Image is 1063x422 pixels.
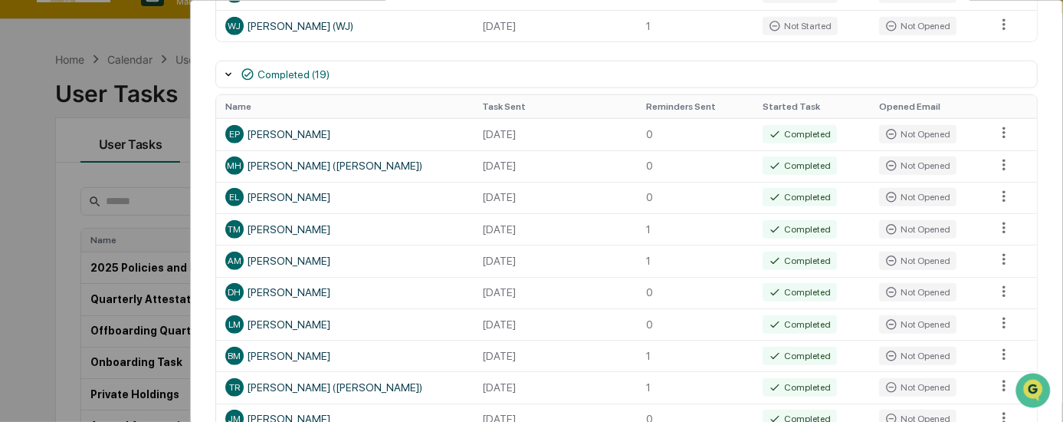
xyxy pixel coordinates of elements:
[225,220,464,239] div: [PERSON_NAME]
[228,287,241,298] span: DH
[228,319,241,330] span: LM
[69,147,251,162] div: Start new chat
[127,279,133,292] span: •
[637,10,753,41] td: 1
[31,239,43,251] img: 1746055101610-c473b297-6a78-478c-a979-82029cc54cd1
[48,279,124,292] span: [PERSON_NAME]
[637,371,753,403] td: 1
[153,308,185,320] span: Pylon
[637,182,753,213] td: 0
[474,277,637,308] td: [DATE]
[637,213,753,245] td: 1
[637,245,753,276] td: 1
[225,157,464,175] div: [PERSON_NAME] ([PERSON_NAME])
[261,151,279,170] button: Start new chat
[763,220,837,239] div: Completed
[1014,371,1055,413] iframe: Open customer support
[474,10,637,41] td: [DATE]
[763,315,837,334] div: Completed
[48,238,124,250] span: [PERSON_NAME]
[879,252,956,270] div: Not Opened
[763,125,837,143] div: Completed
[474,371,637,403] td: [DATE]
[229,192,239,203] span: EL
[879,125,956,143] div: Not Opened
[229,129,240,140] span: EP
[225,188,464,206] div: [PERSON_NAME]
[879,188,956,206] div: Not Opened
[258,68,330,81] div: Completed (19)
[474,308,637,340] td: [DATE]
[15,265,40,289] img: Emily Lusk
[879,347,956,365] div: Not Opened
[637,95,753,118] th: Reminders Sent
[879,157,956,175] div: Not Opened
[637,277,753,308] td: 0
[225,378,464,397] div: [PERSON_NAME] ([PERSON_NAME])
[229,382,240,393] span: TR
[637,118,753,150] td: 0
[225,17,464,35] div: [PERSON_NAME] (WJ)
[637,340,753,371] td: 1
[879,378,956,397] div: Not Opened
[15,199,103,212] div: Past conversations
[228,21,241,31] span: WJ
[225,347,464,365] div: [PERSON_NAME]
[32,147,60,174] img: 8933085812038_c878075ebb4cc5468115_72.jpg
[225,125,464,143] div: [PERSON_NAME]
[879,283,956,302] div: Not Opened
[879,220,956,239] div: Not Opened
[763,17,838,35] div: Not Started
[753,95,870,118] th: Started Task
[238,196,279,215] button: See all
[228,351,241,361] span: BM
[228,224,241,235] span: TM
[136,238,167,250] span: [DATE]
[474,118,637,150] td: [DATE]
[216,95,474,118] th: Name
[225,283,464,302] div: [PERSON_NAME]
[474,213,637,245] td: [DATE]
[40,99,253,115] input: Clear
[763,347,837,365] div: Completed
[15,223,40,248] img: Jack Rasmussen
[474,150,637,182] td: [DATE]
[763,378,837,397] div: Completed
[474,182,637,213] td: [DATE]
[637,150,753,182] td: 0
[15,147,43,174] img: 1746055101610-c473b297-6a78-478c-a979-82029cc54cd1
[127,238,133,250] span: •
[228,256,241,266] span: AM
[15,15,46,46] img: Greenboard
[763,157,837,175] div: Completed
[108,308,185,320] a: Powered byPylon
[136,279,167,292] span: [DATE]
[474,340,637,371] td: [DATE]
[870,95,986,118] th: Opened Email
[15,61,279,86] p: How can we help?
[763,283,837,302] div: Completed
[879,17,956,35] div: Not Opened
[225,315,464,334] div: [PERSON_NAME]
[227,160,241,171] span: MH
[879,315,956,334] div: Not Opened
[225,252,464,270] div: [PERSON_NAME]
[474,245,637,276] td: [DATE]
[763,252,837,270] div: Completed
[763,188,837,206] div: Completed
[637,308,753,340] td: 0
[474,95,637,118] th: Task Sent
[69,162,211,174] div: We're available if you need us!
